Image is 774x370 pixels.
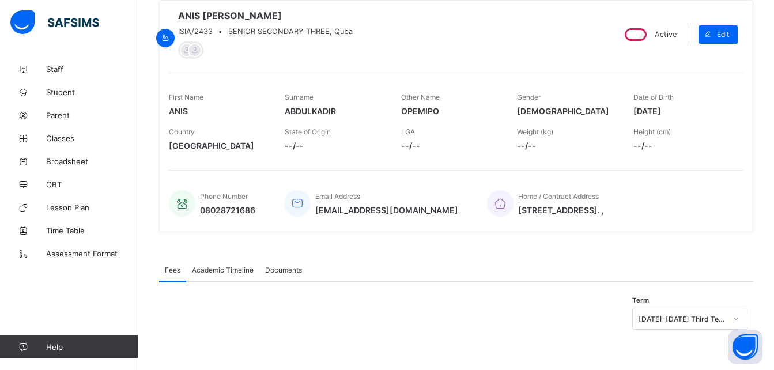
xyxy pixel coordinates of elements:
[200,205,255,215] span: 08028721686
[518,205,604,215] span: [STREET_ADDRESS]. ,
[285,106,383,116] span: ABDULKADIR
[46,249,138,258] span: Assessment Format
[46,134,138,143] span: Classes
[46,111,138,120] span: Parent
[46,65,138,74] span: Staff
[717,30,729,39] span: Edit
[517,93,541,101] span: Gender
[46,157,138,166] span: Broadsheet
[517,141,616,150] span: --/--
[285,127,331,136] span: State of Origin
[633,127,671,136] span: Height (cm)
[200,192,248,201] span: Phone Number
[633,93,674,101] span: Date of Birth
[265,266,302,274] span: Documents
[169,127,195,136] span: Country
[178,27,353,36] div: •
[165,266,180,274] span: Fees
[46,342,138,352] span: Help
[401,93,440,101] span: Other Name
[632,296,649,304] span: Term
[517,106,616,116] span: [DEMOGRAPHIC_DATA]
[285,141,383,150] span: --/--
[315,192,360,201] span: Email Address
[169,93,203,101] span: First Name
[46,88,138,97] span: Student
[169,141,267,150] span: [GEOGRAPHIC_DATA]
[517,127,553,136] span: Weight (kg)
[401,106,500,116] span: OPEMIPO
[285,93,314,101] span: Surname
[10,10,99,35] img: safsims
[639,315,726,323] div: [DATE]-[DATE] Third Term
[192,266,254,274] span: Academic Timeline
[169,106,267,116] span: ANIS
[633,141,732,150] span: --/--
[518,192,599,201] span: Home / Contract Address
[401,127,415,136] span: LGA
[228,27,353,36] span: SENIOR SECONDARY THREE, Quba
[655,30,677,39] span: Active
[315,205,458,215] span: [EMAIL_ADDRESS][DOMAIN_NAME]
[46,226,138,235] span: Time Table
[728,330,762,364] button: Open asap
[178,10,353,21] span: ANIS [PERSON_NAME]
[178,27,213,36] span: ISIA/2433
[46,180,138,189] span: CBT
[633,106,732,116] span: [DATE]
[401,141,500,150] span: --/--
[46,203,138,212] span: Lesson Plan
